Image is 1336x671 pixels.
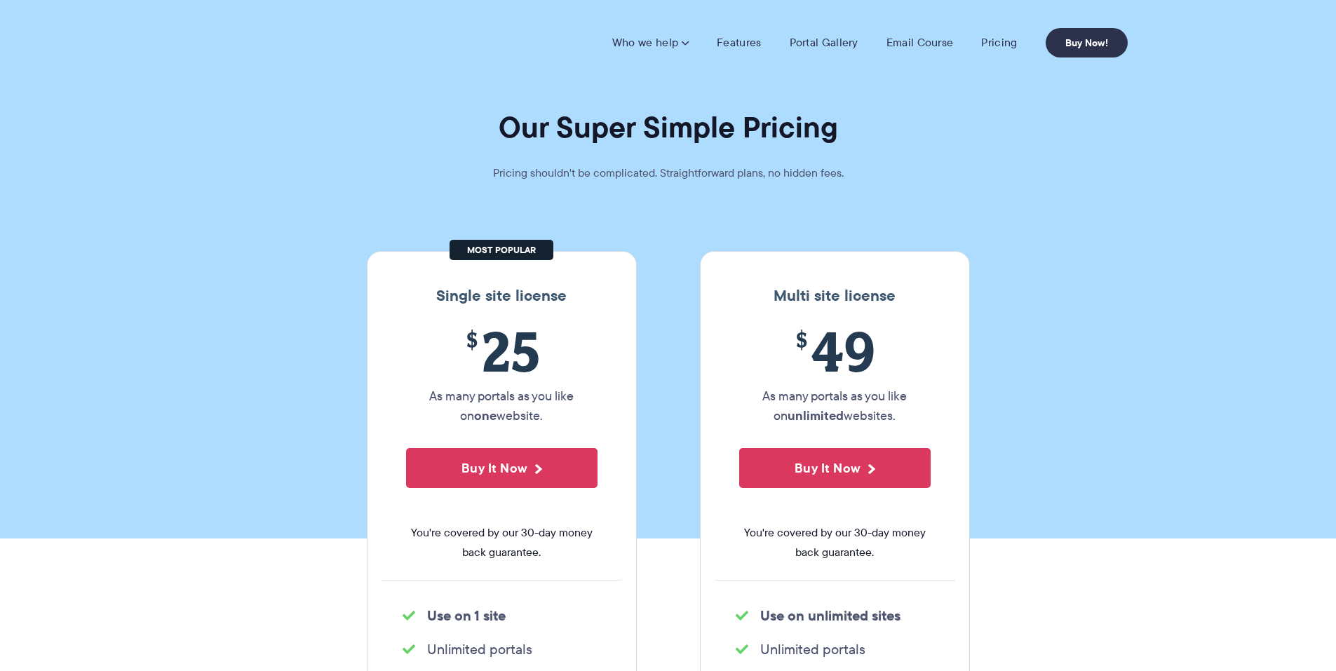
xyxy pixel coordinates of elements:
[403,639,601,659] li: Unlimited portals
[406,523,598,562] span: You're covered by our 30-day money back guarantee.
[406,448,598,488] button: Buy It Now
[474,406,497,425] strong: one
[981,36,1017,50] a: Pricing
[717,36,761,50] a: Features
[739,448,931,488] button: Buy It Now
[736,639,934,659] li: Unlimited portals
[406,386,598,426] p: As many portals as you like on website.
[788,406,844,425] strong: unlimited
[739,319,931,383] span: 49
[406,319,598,383] span: 25
[382,287,622,305] h3: Single site license
[458,163,879,183] p: Pricing shouldn't be complicated. Straightforward plans, no hidden fees.
[715,287,955,305] h3: Multi site license
[886,36,954,50] a: Email Course
[739,523,931,562] span: You're covered by our 30-day money back guarantee.
[790,36,858,50] a: Portal Gallery
[1046,28,1128,57] a: Buy Now!
[739,386,931,426] p: As many portals as you like on websites.
[760,605,900,626] strong: Use on unlimited sites
[612,36,689,50] a: Who we help
[427,605,506,626] strong: Use on 1 site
